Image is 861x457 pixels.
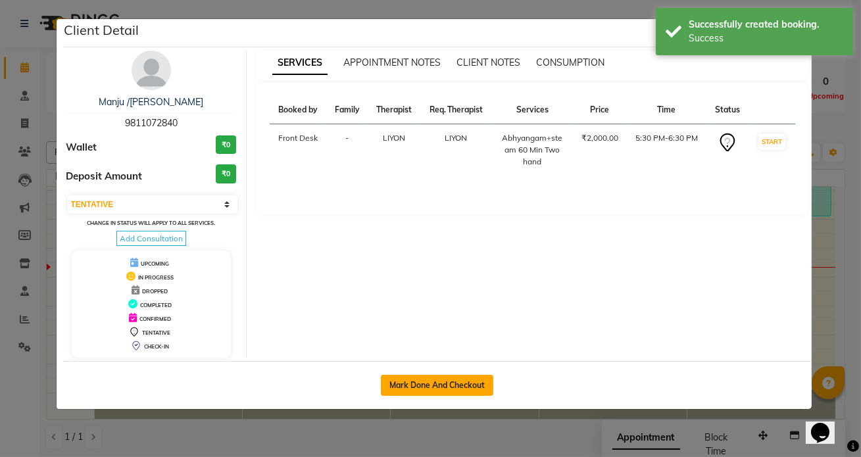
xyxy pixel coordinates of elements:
h5: Client Detail [64,20,139,40]
span: CONSUMPTION [536,57,604,68]
th: Time [627,96,707,124]
th: Req. Therapist [420,96,492,124]
span: SERVICES [272,51,328,75]
span: LIYON [445,133,468,143]
span: UPCOMING [141,260,169,267]
h3: ₹0 [216,135,236,155]
span: LIYON [383,133,405,143]
span: DROPPED [142,288,168,295]
div: ₹2,000.00 [581,132,619,144]
span: Deposit Amount [66,169,143,184]
a: Manju /[PERSON_NAME] [99,96,203,108]
td: - [326,124,368,176]
th: Status [706,96,748,124]
div: Successfully created booking. [689,18,843,32]
span: Wallet [66,140,97,155]
div: Abhyangam+steam 60 Min Two hand [500,132,565,168]
th: Family [326,96,368,124]
span: CLIENT NOTES [456,57,520,68]
th: Therapist [368,96,420,124]
span: 9811072840 [125,117,178,129]
span: CHECK-IN [144,343,169,350]
th: Booked by [270,96,326,124]
td: 5:30 PM-6:30 PM [627,124,707,176]
span: TENTATIVE [142,329,170,336]
button: Mark Done And Checkout [381,375,493,396]
span: Add Consultation [116,231,186,246]
h3: ₹0 [216,164,236,183]
span: IN PROGRESS [138,274,174,281]
span: APPOINTMENT NOTES [343,57,441,68]
button: START [758,133,785,150]
small: Change in status will apply to all services. [87,220,215,226]
span: CONFIRMED [139,316,171,322]
th: Price [573,96,627,124]
span: COMPLETED [140,302,172,308]
td: Front Desk [270,124,326,176]
div: Success [689,32,843,45]
img: avatar [132,51,171,90]
th: Services [492,96,573,124]
iframe: chat widget [806,404,848,444]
